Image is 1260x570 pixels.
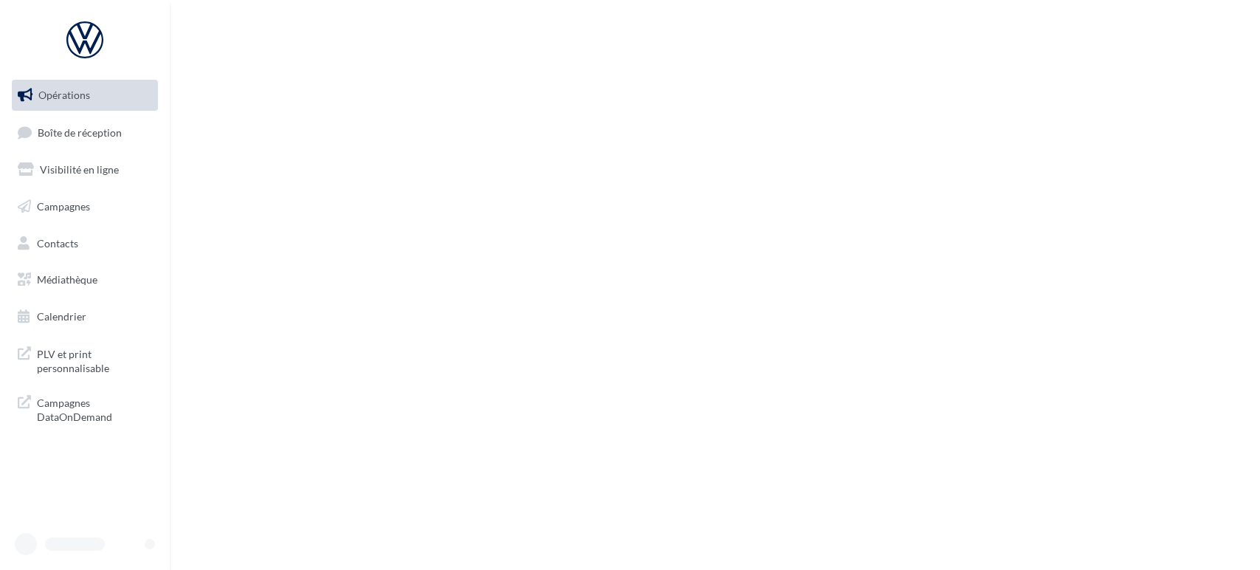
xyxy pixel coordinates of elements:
[37,236,78,249] span: Contacts
[9,191,161,222] a: Campagnes
[37,393,152,425] span: Campagnes DataOnDemand
[9,301,161,332] a: Calendrier
[9,387,161,430] a: Campagnes DataOnDemand
[38,126,122,138] span: Boîte de réception
[9,80,161,111] a: Opérations
[9,117,161,148] a: Boîte de réception
[37,200,90,213] span: Campagnes
[37,344,152,376] span: PLV et print personnalisable
[9,154,161,185] a: Visibilité en ligne
[37,273,97,286] span: Médiathèque
[9,338,161,382] a: PLV et print personnalisable
[38,89,90,101] span: Opérations
[9,228,161,259] a: Contacts
[40,163,119,176] span: Visibilité en ligne
[9,264,161,295] a: Médiathèque
[37,310,86,323] span: Calendrier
